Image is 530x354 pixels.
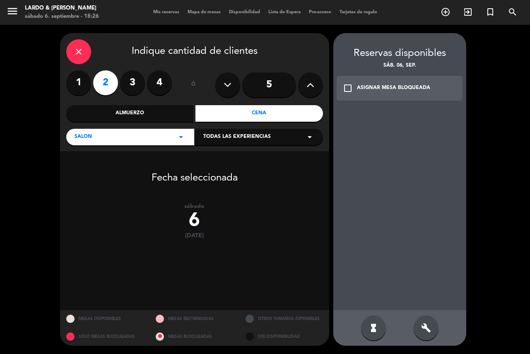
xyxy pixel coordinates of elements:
div: OTROS TAMAÑOS DIPONIBLES [239,310,329,328]
div: Cena [195,105,323,122]
div: sáb. 06, sep. [333,62,466,70]
span: Mapa de mesas [183,10,225,14]
i: turned_in_not [485,7,495,17]
div: ó [180,70,207,99]
div: Almuerzo [66,105,194,122]
span: Pre-acceso [305,10,335,14]
i: check_box_outline_blank [343,83,353,93]
i: search [508,7,518,17]
button: menu [6,5,19,20]
div: sábado 6. septiembre - 18:26 [25,12,99,21]
div: MESAS BLOQUEADAS [149,328,239,346]
div: MESAS DISPONIBLES [60,310,150,328]
div: sábado [60,203,329,210]
span: Lista de Espera [264,10,305,14]
div: [DATE] [60,232,329,239]
div: 6 [60,210,329,232]
label: 3 [120,70,145,95]
i: arrow_drop_down [176,132,186,142]
label: 1 [66,70,91,95]
i: add_circle_outline [441,7,450,17]
i: hourglass_full [369,323,378,333]
div: ASIGNAR MESA BLOQUEADA [357,84,430,92]
i: menu [6,5,19,17]
label: 2 [93,70,118,95]
div: MESAS RESTRINGIDAS [149,310,239,328]
i: close [74,47,84,57]
div: Indique cantidad de clientes [66,39,323,64]
span: SALON [75,133,92,141]
div: Lardo & [PERSON_NAME] [25,4,99,12]
label: 4 [147,70,172,95]
span: Tarjetas de regalo [335,10,381,14]
span: Disponibilidad [225,10,264,14]
i: arrow_drop_down [305,132,315,142]
div: SIN DISPONIBILIDAD [239,328,329,346]
span: Todas las experiencias [203,133,271,141]
i: build [421,323,431,333]
i: exit_to_app [463,7,473,17]
span: Mis reservas [149,10,183,14]
div: Fecha seleccionada [60,160,329,186]
div: SOLO MESAS BLOQUEADAS [60,328,150,346]
div: Reservas disponibles [333,46,466,62]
